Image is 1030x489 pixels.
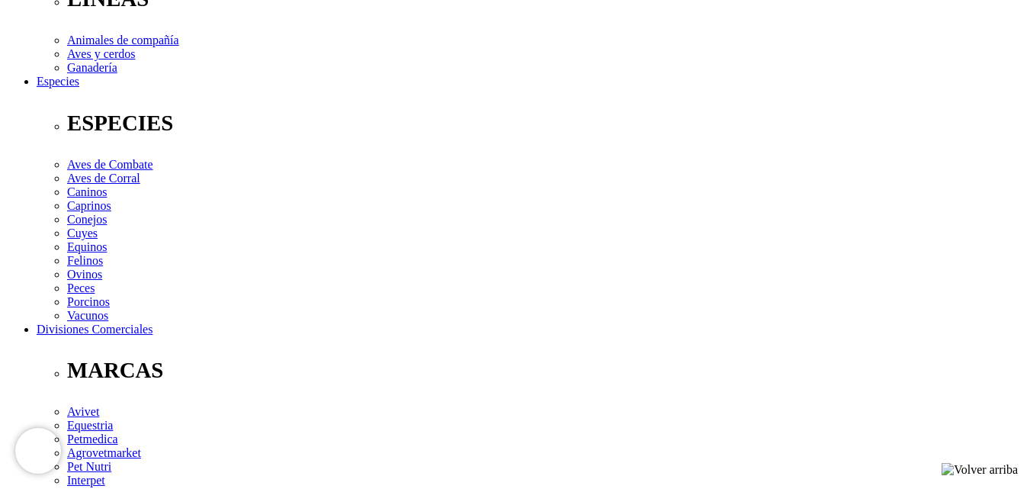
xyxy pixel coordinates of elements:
a: Ovinos [67,268,102,281]
a: Conejos [67,213,107,226]
a: Agrovetmarket [67,446,141,459]
a: Pet Nutri [67,460,111,473]
a: Aves de Corral [67,172,140,185]
a: Equestria [67,419,113,432]
a: Caninos [67,185,107,198]
iframe: Brevo live chat [15,428,61,474]
a: Aves de Combate [67,158,153,171]
a: Caprinos [67,199,111,212]
a: Cuyes [67,227,98,240]
a: Aves y cerdos [67,47,135,60]
p: MARCAS [67,358,1024,383]
a: Divisiones Comerciales [37,323,152,336]
a: Equinos [67,240,107,253]
a: Avivet [67,405,99,418]
img: Volver arriba [942,463,1018,477]
a: Porcinos [67,295,110,308]
a: Animales de compañía [67,34,179,47]
a: Peces [67,281,95,294]
a: Petmedica [67,433,118,446]
a: Ganadería [67,61,117,74]
a: Felinos [67,254,103,267]
a: Especies [37,75,79,88]
a: Interpet [67,474,105,487]
a: Vacunos [67,309,108,322]
p: ESPECIES [67,111,1024,136]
